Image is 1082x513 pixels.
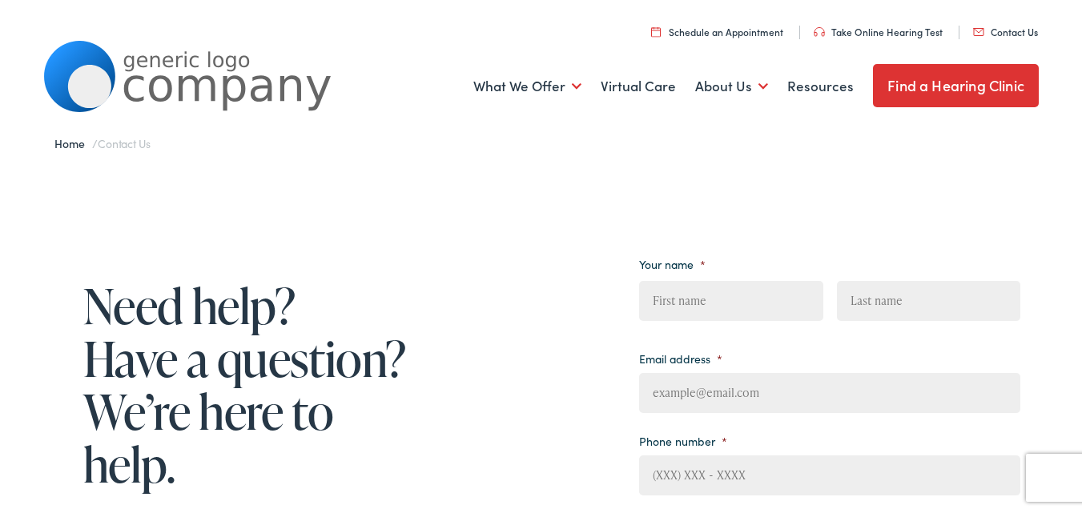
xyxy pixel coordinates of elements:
input: First name [639,281,823,321]
h1: Need help? Have a question? We’re here to help. [83,279,412,491]
img: utility icon [814,27,825,37]
a: Take Online Hearing Test [814,25,943,38]
a: About Us [695,57,768,116]
a: Schedule an Appointment [651,25,783,38]
a: Home [54,135,92,151]
a: Contact Us [973,25,1038,38]
a: Resources [787,57,854,116]
label: Your name [639,257,706,271]
input: (XXX) XXX - XXXX [639,455,1020,495]
label: Phone number [639,434,727,448]
label: Email address [639,351,722,366]
span: / [54,135,151,151]
input: example@email.com [639,373,1020,413]
a: Find a Hearing Clinic [873,64,1039,107]
a: Virtual Care [601,57,676,116]
span: Contact Us [98,135,151,151]
a: What We Offer [473,57,581,116]
input: Last name [837,281,1020,321]
img: utility icon [973,28,984,36]
img: utility icon [651,26,661,37]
